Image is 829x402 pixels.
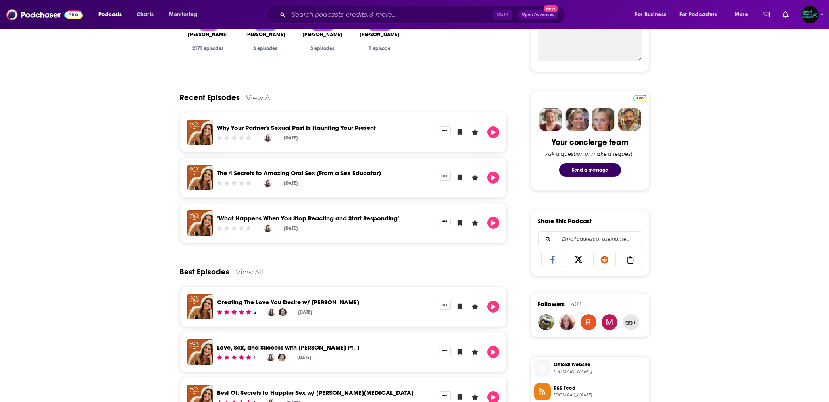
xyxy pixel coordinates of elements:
[454,126,466,138] button: Bookmark Episode
[544,5,558,12] span: New
[284,226,298,231] div: [DATE]
[567,252,590,267] a: Share on X/Twitter
[554,392,646,398] span: feeds.megaphone.fm
[187,210,213,236] a: "What Happens When You Stop Reacting and Start Responding"
[593,252,616,267] a: Share on Reddit
[264,134,272,142] img: Emily Morse
[303,31,342,38] a: Alicia Sinclair
[534,360,646,377] a: Official Website[DOMAIN_NAME]
[554,361,646,368] span: Official Website
[93,8,132,21] button: open menu
[216,355,252,361] div: Community Rating: 5 out of 5
[571,301,582,308] div: 402
[493,10,512,20] span: Ctrl K
[6,7,83,22] a: Podchaser - Follow, Share and Rate Podcasts
[187,165,213,190] a: The 4 Secrets to Amazing Oral Sex (From a Sex Educator)
[801,6,819,23] span: Logged in as rich38187
[188,31,228,38] span: [PERSON_NAME]
[454,346,466,358] button: Bookmark Episode
[274,6,573,24] div: Search podcasts, credits, & more...
[801,6,819,23] button: Show profile menu
[602,314,617,330] img: Moustapha
[635,9,666,20] span: For Business
[679,9,717,20] span: For Podcasters
[439,126,451,135] button: Show More Button
[487,126,499,138] button: Play
[358,46,402,51] div: 1 episode
[169,9,197,20] span: Monitoring
[254,310,256,315] div: 2
[180,93,240,102] a: Recent Episodes
[760,8,773,21] a: Show notifications dropdown
[541,252,564,267] a: Share on Facebook
[592,108,615,131] img: Jules Profile
[487,301,499,313] button: Play
[137,9,154,20] span: Charts
[360,31,400,38] a: Rafaella Fiallo
[284,135,298,141] div: [DATE]
[300,46,345,51] div: 3 episodes
[439,301,451,309] button: Show More Button
[243,46,288,51] div: 3 episodes
[487,217,499,229] button: Play
[297,355,311,360] div: [DATE]
[217,124,376,131] a: Why Your Partner's Sexual Past Is Haunting Your Present
[254,355,256,360] div: 1
[279,308,287,316] img: Mark Groves
[469,126,481,138] button: Leave a Rating
[545,232,635,247] input: Email address or username...
[188,31,228,38] a: Emily Morse
[559,314,575,330] img: Bconger88
[289,8,493,21] input: Search podcasts, credits, & more...
[217,215,400,222] a: "What Happens When You Stop Reacting and Start Responding"
[546,151,634,157] div: Ask a question or make a request.
[619,252,642,267] a: Copy Link
[618,108,641,131] img: Jon Profile
[186,46,231,51] div: 2171 episodes
[538,314,554,330] a: alnagy
[633,95,647,101] img: Podchaser Pro
[284,180,298,186] div: [DATE]
[246,93,275,102] a: View All
[278,354,286,361] img: Gabby Reece
[264,179,272,187] img: Emily Morse
[487,172,499,184] button: Play
[439,391,451,400] button: Show More Button
[518,10,558,19] button: Open AdvancedNew
[216,180,252,186] div: Community Rating: 0 out of 5
[217,298,360,306] a: Creating The Love You Desire w/ Mark Groves
[267,354,275,361] img: Emily Morse
[217,389,414,396] a: Best Of: Secrets to Happier Sex w/ Dr. Amen
[98,9,122,20] span: Podcasts
[581,314,596,330] img: Cosmic.Stardust88
[303,31,342,38] span: [PERSON_NAME]
[264,224,272,232] img: Emily Morse
[439,346,451,355] button: Show More Button
[454,172,466,184] button: Bookmark Episode
[454,301,466,313] button: Bookmark Episode
[163,8,208,21] button: open menu
[267,308,275,316] img: Emily Morse
[439,172,451,180] button: Show More Button
[187,120,213,145] img: Why Your Partner's Sexual Past Is Haunting Your Present
[538,217,592,225] h3: Share This Podcast
[554,385,646,392] span: RSS Feed
[629,8,676,21] button: open menu
[469,301,481,313] button: Leave a Rating
[236,268,264,276] a: View All
[469,217,481,229] button: Leave a Rating
[454,217,466,229] button: Bookmark Episode
[522,13,555,17] span: Open Advanced
[439,217,451,226] button: Show More Button
[187,339,213,365] img: Love, Sex, and Success with Gabby Reece Pt. 1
